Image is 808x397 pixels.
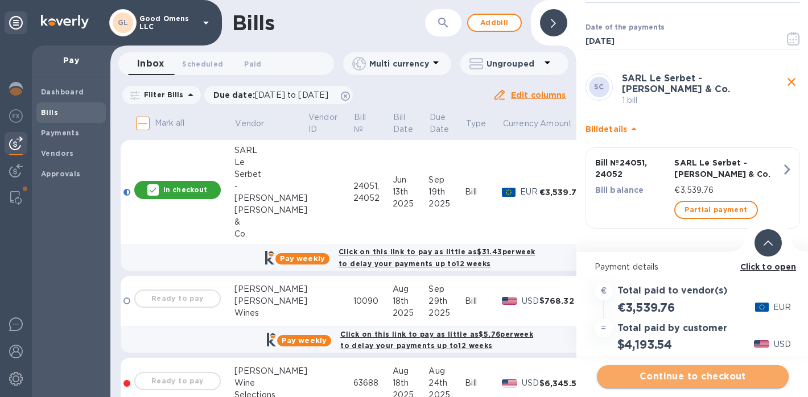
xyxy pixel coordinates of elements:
[428,283,465,295] div: Sep
[41,149,74,158] b: Vendors
[353,180,393,204] div: 24051, 24052
[232,11,274,35] h1: Bills
[617,300,675,315] h2: €3,539.76
[234,283,308,295] div: [PERSON_NAME]
[41,55,101,66] p: Pay
[235,118,279,130] span: Vendor
[118,18,129,27] b: GL
[540,118,572,130] p: Amount
[622,73,730,94] b: SARL Le Serbet - [PERSON_NAME] & Co.
[234,180,308,192] div: -
[428,198,465,210] div: 2025
[393,283,429,295] div: Aug
[234,307,308,319] div: Wines
[465,295,502,307] div: Bill
[617,337,672,351] h2: $4,193.54
[674,184,781,196] p: €3,539.76
[430,111,450,135] p: Due Date
[353,295,393,307] div: 10090
[255,90,328,100] span: [DATE] to [DATE]
[354,111,377,135] p: Bill №
[369,58,429,69] p: Multi currency
[428,365,465,377] div: Aug
[353,377,393,389] div: 63688
[234,192,308,204] div: [PERSON_NAME]
[428,174,465,186] div: Sep
[354,111,391,135] span: Bill №
[308,111,352,135] span: Vendor ID
[234,377,308,389] div: Wine
[783,73,800,90] button: close
[393,186,429,198] div: 13th
[503,118,538,130] p: Currency
[393,111,428,135] span: Bill Date
[393,111,413,135] p: Bill Date
[5,11,27,34] div: Unpin categories
[617,323,727,334] h3: Total paid by customer
[234,295,308,307] div: [PERSON_NAME]
[9,109,23,123] img: Foreign exchange
[41,129,79,137] b: Payments
[466,118,501,130] span: Type
[595,261,791,273] p: Payment details
[308,111,337,135] p: Vendor ID
[234,144,308,156] div: SARL
[502,379,517,387] img: USD
[234,156,308,168] div: Le
[586,111,800,147] div: Billdetails
[477,16,512,30] span: Add bill
[163,185,207,195] p: In checkout
[502,297,517,305] img: USD
[182,58,223,70] span: Scheduled
[685,203,747,217] span: Partial payment
[428,295,465,307] div: 29th
[773,301,791,313] p: EUR
[428,307,465,319] div: 2025
[594,82,604,91] b: SC
[213,89,335,101] p: Due date :
[467,14,522,32] button: Addbill
[466,118,487,130] p: Type
[487,58,541,69] p: Ungrouped
[428,377,465,389] div: 24th
[601,286,607,295] strong: €
[234,204,308,216] div: [PERSON_NAME]
[393,307,429,319] div: 2025
[606,370,780,383] span: Continue to checkout
[430,111,464,135] span: Due Date
[522,295,539,307] p: USD
[41,169,81,178] b: Approvals
[41,88,84,96] b: Dashboard
[340,330,533,350] b: Click on this link to pay as little as $5.76 per week to delay your payments up to 12 weeks
[282,336,327,345] b: Pay weekly
[540,118,587,130] span: Amount
[244,58,261,70] span: Paid
[393,295,429,307] div: 18th
[234,216,308,228] div: &
[539,187,588,198] div: €3,539.76
[586,147,800,229] button: Bill №24051, 24052SARL Le Serbet - [PERSON_NAME] & Co.Bill balance€3,539.76Partial payment
[234,168,308,180] div: Serbet
[511,90,566,100] u: Edit columns
[41,15,89,28] img: Logo
[586,24,664,31] label: Date of the payments
[155,117,184,129] p: Mark all
[595,319,613,337] div: =
[393,365,429,377] div: Aug
[139,15,196,31] p: Good Omens LLC
[393,198,429,210] div: 2025
[595,157,670,180] p: Bill № 24051, 24052
[428,186,465,198] div: 19th
[234,228,308,240] div: Co.
[754,340,769,348] img: USD
[539,295,588,307] div: $768.32
[339,247,535,268] b: Click on this link to pay as little as $31.43 per week to delay your payments up to 12 weeks
[622,94,783,106] p: 1 bill
[520,186,539,198] p: EUR
[393,174,429,186] div: Jun
[204,86,353,104] div: Due date:[DATE] to [DATE]
[617,286,727,296] h3: Total paid to vendor(s)
[280,254,325,263] b: Pay weekly
[235,118,264,130] p: Vendor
